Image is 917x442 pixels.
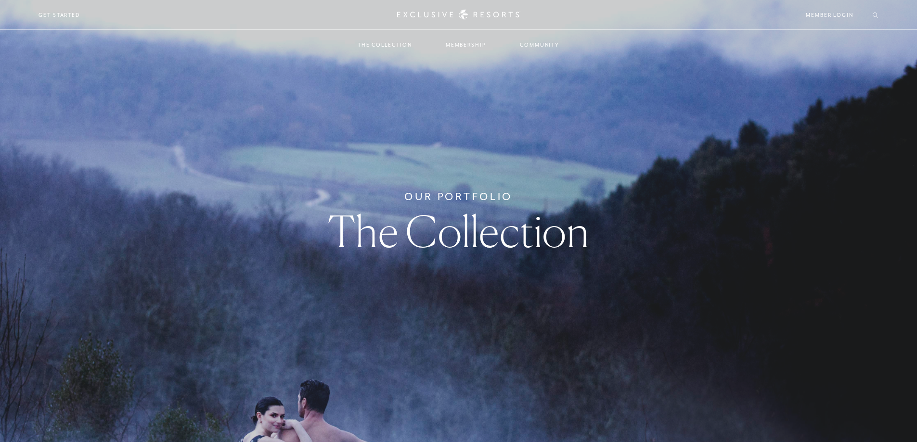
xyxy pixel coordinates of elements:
h1: The Collection [328,210,589,253]
a: Membership [436,31,496,59]
a: Member Login [806,11,853,19]
a: Get Started [39,11,80,19]
h6: Our Portfolio [404,189,513,204]
a: The Collection [348,31,422,59]
a: Community [510,31,569,59]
